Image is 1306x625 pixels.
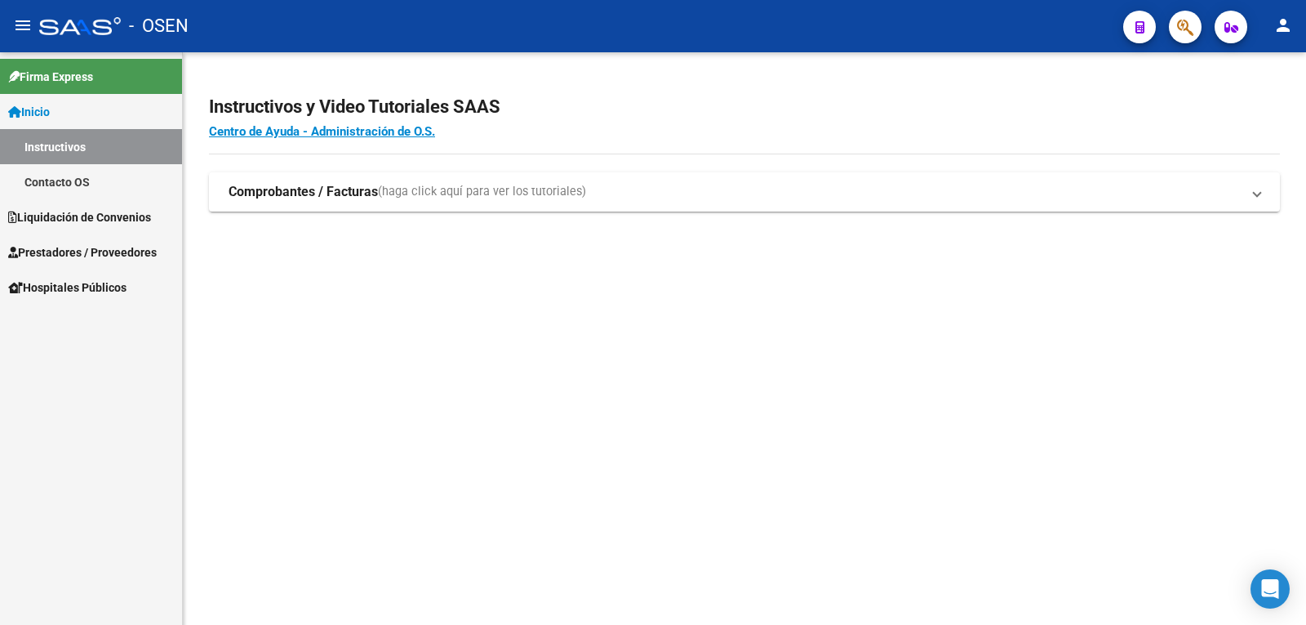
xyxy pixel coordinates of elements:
span: (haga click aquí para ver los tutoriales) [378,183,586,201]
div: Open Intercom Messenger [1250,569,1290,609]
strong: Comprobantes / Facturas [229,183,378,201]
span: Liquidación de Convenios [8,208,151,226]
mat-icon: menu [13,16,33,35]
span: Prestadores / Proveedores [8,243,157,261]
span: Inicio [8,103,50,121]
mat-expansion-panel-header: Comprobantes / Facturas(haga click aquí para ver los tutoriales) [209,172,1280,212]
span: - OSEN [129,8,189,44]
span: Firma Express [8,68,93,86]
a: Centro de Ayuda - Administración de O.S. [209,124,435,139]
span: Hospitales Públicos [8,279,127,297]
mat-icon: person [1273,16,1293,35]
h2: Instructivos y Video Tutoriales SAAS [209,92,1280,123]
